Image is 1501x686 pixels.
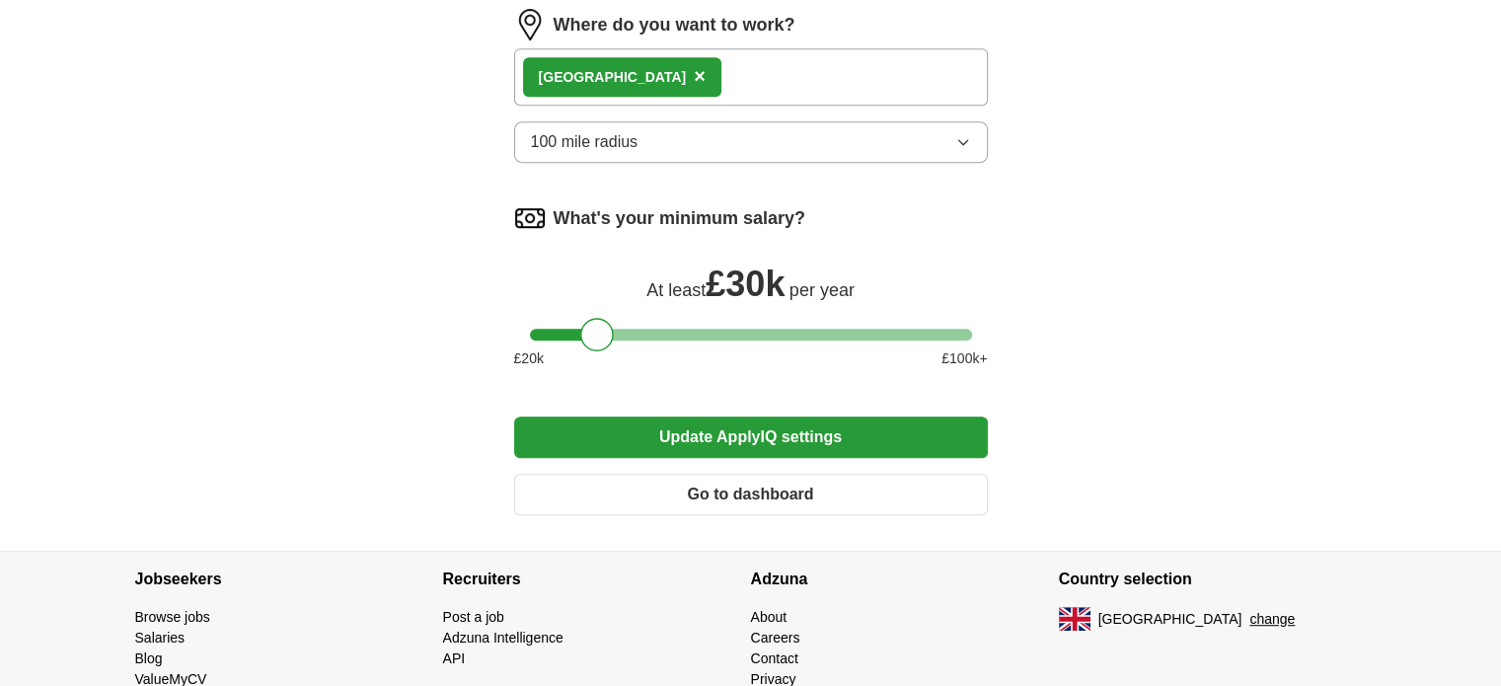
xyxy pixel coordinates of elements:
span: At least [646,280,706,300]
button: × [694,62,706,92]
span: × [694,65,706,87]
a: Browse jobs [135,609,210,625]
span: per year [789,280,855,300]
span: [GEOGRAPHIC_DATA] [1098,609,1242,630]
a: API [443,650,466,666]
a: Post a job [443,609,504,625]
a: About [751,609,788,625]
button: Update ApplyIQ settings [514,417,988,458]
div: [GEOGRAPHIC_DATA] [539,67,687,88]
button: Go to dashboard [514,474,988,515]
button: 100 mile radius [514,121,988,163]
img: UK flag [1059,607,1090,631]
label: Where do you want to work? [554,12,795,38]
span: £ 20 k [514,348,544,369]
a: Contact [751,650,798,666]
span: 100 mile radius [531,130,638,154]
a: Careers [751,630,800,646]
span: £ 100 k+ [941,348,987,369]
a: Adzuna Intelligence [443,630,563,646]
span: £ 30k [706,264,785,304]
button: change [1249,609,1295,630]
a: Blog [135,650,163,666]
img: salary.png [514,202,546,234]
h4: Country selection [1059,552,1367,607]
label: What's your minimum salary? [554,205,805,232]
img: location.png [514,9,546,40]
a: Salaries [135,630,186,646]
